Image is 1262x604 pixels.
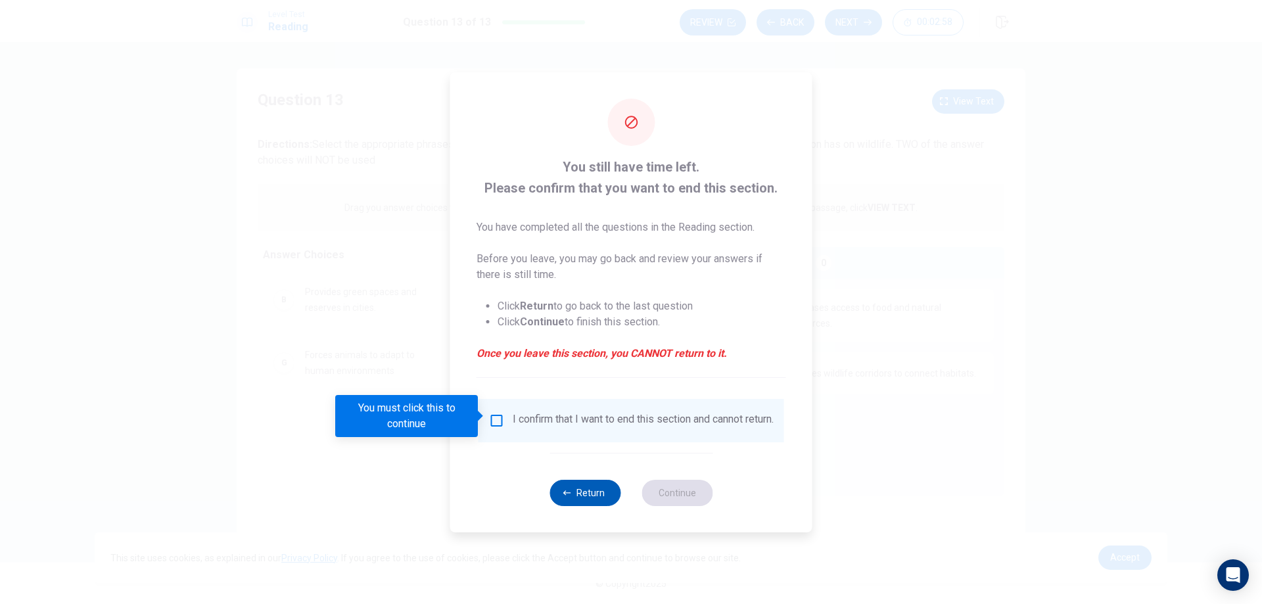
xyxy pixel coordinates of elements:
[549,480,620,506] button: Return
[520,315,565,328] strong: Continue
[498,298,786,314] li: Click to go back to the last question
[489,413,505,429] span: You must click this to continue
[477,346,786,361] em: Once you leave this section, you CANNOT return to it.
[1217,559,1249,591] div: Open Intercom Messenger
[520,300,553,312] strong: Return
[642,480,713,506] button: Continue
[477,220,786,235] p: You have completed all the questions in the Reading section.
[477,156,786,198] span: You still have time left. Please confirm that you want to end this section.
[513,413,774,429] div: I confirm that I want to end this section and cannot return.
[498,314,786,330] li: Click to finish this section.
[335,395,478,437] div: You must click this to continue
[477,251,786,283] p: Before you leave, you may go back and review your answers if there is still time.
